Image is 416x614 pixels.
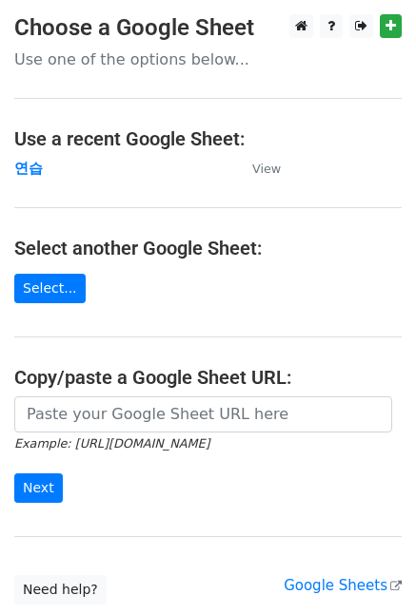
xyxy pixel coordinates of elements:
[14,237,402,259] h4: Select another Google Sheet:
[252,162,281,176] small: View
[14,49,402,69] p: Use one of the options below...
[233,160,281,177] a: View
[14,127,402,150] h4: Use a recent Google Sheet:
[14,160,43,177] a: 연습
[14,575,107,604] a: Need help?
[14,436,209,451] small: Example: [URL][DOMAIN_NAME]
[14,366,402,389] h4: Copy/paste a Google Sheet URL:
[14,14,402,42] h3: Choose a Google Sheet
[284,577,402,594] a: Google Sheets
[14,396,392,432] input: Paste your Google Sheet URL here
[14,473,63,503] input: Next
[14,274,86,303] a: Select...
